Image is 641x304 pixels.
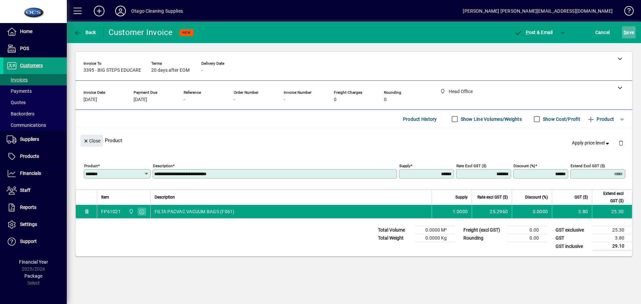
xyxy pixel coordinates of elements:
[184,97,185,102] span: -
[512,205,552,218] td: 0.0000
[3,40,67,57] a: POS
[624,30,626,35] span: S
[153,164,173,168] mat-label: Description
[109,27,173,38] div: Customer Invoice
[83,97,97,102] span: [DATE]
[571,164,605,168] mat-label: Extend excl GST ($)
[101,194,109,201] span: Item
[3,97,67,108] a: Quotes
[20,222,37,227] span: Settings
[101,208,121,215] div: FP61021
[24,273,42,279] span: Package
[592,205,632,218] td: 25.30
[613,140,629,146] app-page-header-button: Delete
[20,63,43,68] span: Customers
[127,208,135,215] span: Head Office
[151,68,190,73] span: 20 days after EOM
[20,154,39,159] span: Products
[592,242,632,251] td: 29.10
[592,226,632,234] td: 25.30
[79,137,105,143] app-page-header-button: Close
[334,97,337,102] span: 0
[453,208,468,215] span: 1.0000
[399,164,410,168] mat-label: Supply
[19,259,48,265] span: Financial Year
[3,85,67,97] a: Payments
[20,205,36,210] span: Reports
[624,27,634,38] span: ave
[525,194,548,201] span: Discount (%)
[7,88,32,94] span: Payments
[182,30,191,35] span: NEW
[622,26,636,38] button: Save
[552,242,592,251] td: GST inclusive
[455,194,468,201] span: Supply
[375,234,415,242] td: Total Weight
[552,205,592,218] td: 3.80
[3,74,67,85] a: Invoices
[569,137,613,149] button: Apply price level
[595,27,610,38] span: Cancel
[7,100,26,105] span: Quotes
[384,97,387,102] span: 0
[110,5,131,17] button: Profile
[3,119,67,131] a: Communications
[75,128,632,153] div: Product
[80,135,103,147] button: Close
[526,30,529,35] span: P
[3,182,67,199] a: Staff
[594,26,612,38] button: Cancel
[476,208,508,215] div: 25.2960
[131,6,183,16] div: Otago Cleaning Supplies
[7,111,34,116] span: Backorders
[20,46,29,51] span: POS
[3,108,67,119] a: Backorders
[596,190,624,205] span: Extend excl GST ($)
[3,23,67,40] a: Home
[72,26,98,38] button: Back
[20,188,30,193] span: Staff
[84,164,98,168] mat-label: Product
[513,164,535,168] mat-label: Discount (%)
[619,1,633,23] a: Knowledge Base
[477,194,508,201] span: Rate excl GST ($)
[592,234,632,242] td: 3.80
[511,26,556,38] button: Post & Email
[7,122,46,128] span: Communications
[7,77,28,82] span: Invoices
[20,29,32,34] span: Home
[83,68,141,73] span: 3395 - BIG STEPS EDUCARE
[155,194,175,201] span: Description
[403,114,437,124] span: Product History
[456,164,486,168] mat-label: Rate excl GST ($)
[201,68,203,73] span: -
[459,116,522,122] label: Show Line Volumes/Weights
[584,113,617,125] button: Product
[375,226,415,234] td: Total Volume
[552,226,592,234] td: GST exclusive
[234,97,235,102] span: -
[88,5,110,17] button: Add
[3,199,67,216] a: Reports
[3,216,67,233] a: Settings
[20,136,39,142] span: Suppliers
[460,226,507,234] td: Freight (excl GST)
[3,233,67,250] a: Support
[134,97,147,102] span: [DATE]
[572,139,611,146] span: Apply price level
[67,26,103,38] app-page-header-button: Back
[3,165,67,182] a: Financials
[463,6,613,16] div: [PERSON_NAME] [PERSON_NAME][EMAIL_ADDRESS][DOMAIN_NAME]
[507,234,547,242] td: 0.00
[74,30,96,35] span: Back
[400,113,440,125] button: Product History
[3,148,67,165] a: Products
[155,208,235,215] span: FILTA PACVAC VACUUM BAGS (F061)
[575,194,588,201] span: GST ($)
[3,131,67,148] a: Suppliers
[514,30,553,35] span: ost & Email
[613,135,629,151] button: Delete
[20,171,41,176] span: Financials
[542,116,580,122] label: Show Cost/Profit
[552,234,592,242] td: GST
